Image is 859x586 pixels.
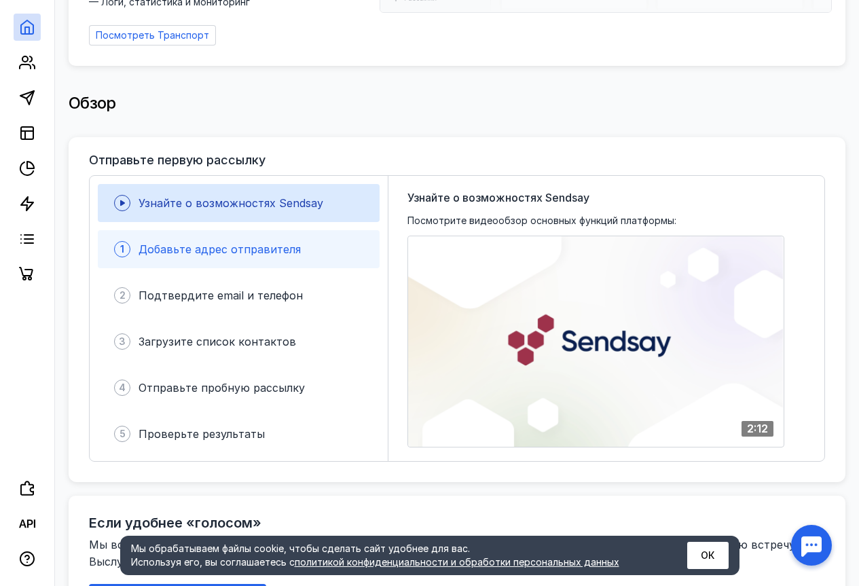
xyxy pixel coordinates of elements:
span: 2 [120,289,126,302]
button: ОК [687,542,729,569]
span: Узнайте о возможностях Sendsay [407,189,589,206]
a: Посмотреть Транспорт [89,25,216,45]
span: Узнайте о возможностях Sendsay [139,196,323,210]
span: Обзор [69,93,116,113]
span: 5 [120,427,126,441]
div: 2:12 [742,421,773,437]
span: Отправьте пробную рассылку [139,381,305,395]
span: Проверьте результаты [139,427,265,441]
span: Посмотрите видеообзор основных функций платформы: [407,214,676,227]
span: 1 [120,242,124,256]
span: Добавьте адрес отправителя [139,242,301,256]
span: 3 [119,335,126,348]
h3: Отправьте первую рассылку [89,153,266,167]
h2: Если удобнее «голосом» [89,515,261,531]
span: 4 [119,381,126,395]
div: Мы обрабатываем файлы cookie, чтобы сделать сайт удобнее для вас. Используя его, вы соглашаетесь c [131,542,654,569]
span: Загрузите список контактов [139,335,296,348]
span: Подтвердите email и телефон [139,289,303,302]
span: Мы всегда готовы помочь в чате, но если вам комфортнее обсудить ваш вопрос голосом, запишитесь на... [89,538,801,568]
a: политикой конфиденциальности и обработки персональных данных [295,556,619,568]
span: Посмотреть Транспорт [96,30,209,41]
